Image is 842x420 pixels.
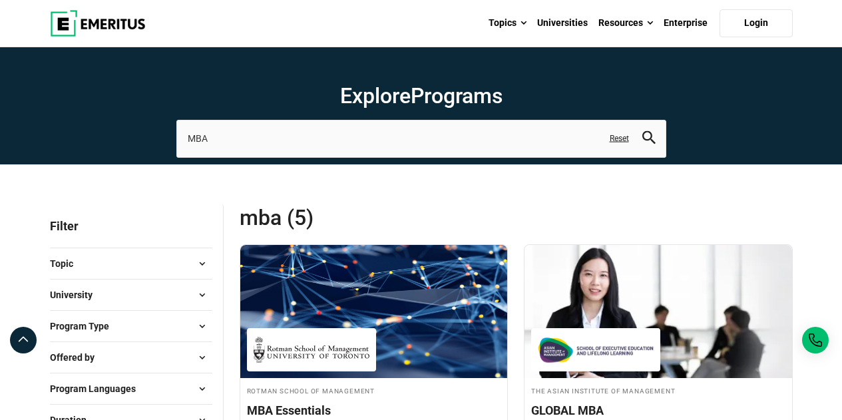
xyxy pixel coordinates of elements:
span: Programs [411,83,503,108]
a: Reset search [610,133,629,144]
span: Program Type [50,319,120,333]
span: Program Languages [50,381,146,396]
input: search-page [176,120,666,157]
button: Program Type [50,316,212,336]
a: Login [720,9,793,37]
button: University [50,285,212,305]
span: MBA (5) [240,204,517,231]
img: The Asian Institute of Management [538,335,654,365]
p: Filter [50,204,212,248]
h4: Rotman School of Management [247,385,501,396]
img: Rotman School of Management [254,335,369,365]
span: Offered by [50,350,105,365]
button: Program Languages [50,379,212,399]
img: MBA Essentials | Online Business Management Course [240,245,508,378]
img: GLOBAL MBA | Online Business Management Course [525,245,792,378]
button: Topic [50,254,212,274]
h4: GLOBAL MBA [531,402,785,419]
span: Topic [50,256,84,271]
h1: Explore [176,83,666,109]
button: Offered by [50,347,212,367]
a: search [642,134,656,147]
h4: The Asian Institute of Management [531,385,785,396]
button: search [642,131,656,146]
span: University [50,288,103,302]
h4: MBA Essentials [247,402,501,419]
